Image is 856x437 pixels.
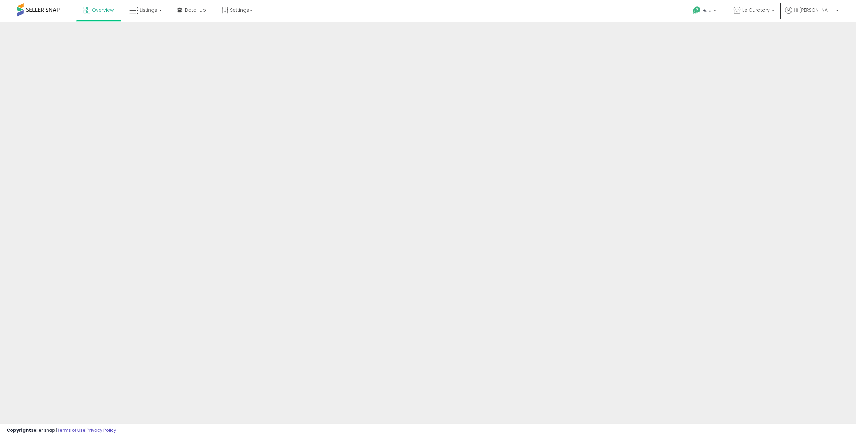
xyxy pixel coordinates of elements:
[687,1,723,22] a: Help
[140,7,157,13] span: Listings
[692,6,701,14] i: Get Help
[742,7,770,13] span: Le Curatory
[703,8,712,13] span: Help
[92,7,114,13] span: Overview
[185,7,206,13] span: DataHub
[794,7,834,13] span: Hi [PERSON_NAME]
[785,7,839,22] a: Hi [PERSON_NAME]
